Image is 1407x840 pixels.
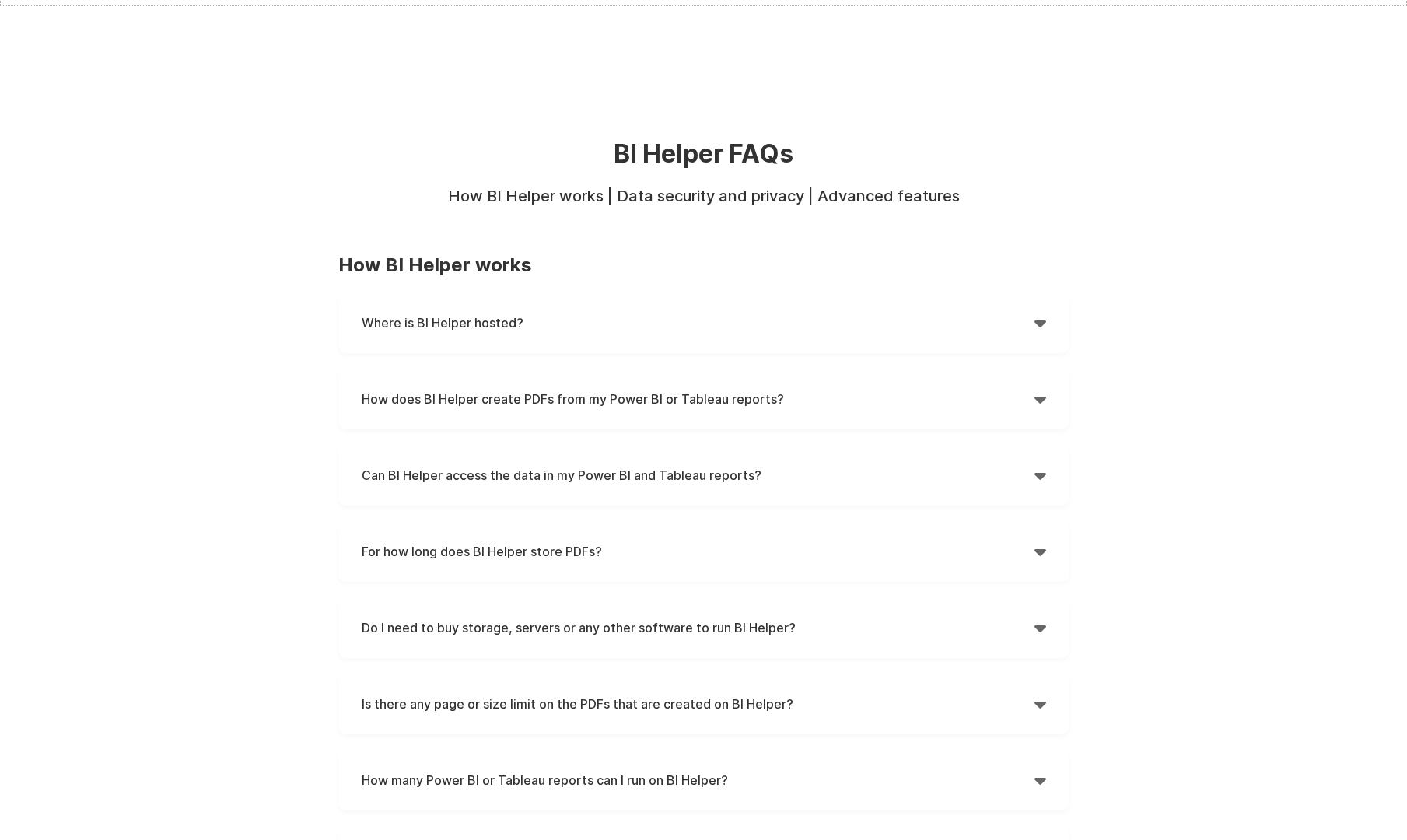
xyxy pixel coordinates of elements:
[362,616,1034,639] h4: Do I need to buy storage, servers or any other software to run BI Helper?
[429,140,978,168] h2: BI Helper FAQs
[362,464,1034,487] h4: Can BI Helper access the data in my Power BI and Tableau reports?
[362,692,1034,716] h4: Is there any page or size limit on the PDFs that are created on BI Helper?
[362,768,1034,792] h4: How many Power BI or Tableau reports can I run on BI Helper?
[1034,540,1046,563] div: 
[1034,387,1046,411] div: 
[1034,464,1046,487] div: 
[338,254,1069,277] h3: How BI Helper works
[1034,616,1046,639] div: 
[448,187,960,205] strong: How BI Helper works | Data security and privacy | Advanced features
[1034,768,1046,792] div: 
[362,315,523,331] strong: Where is BI Helper hosted?
[1034,311,1046,334] div: 
[1034,692,1046,716] div: 
[362,391,784,407] strong: How does BI Helper create PDFs from my Power BI or Tableau reports?
[362,540,1034,563] h4: For how long does BI Helper store PDFs?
